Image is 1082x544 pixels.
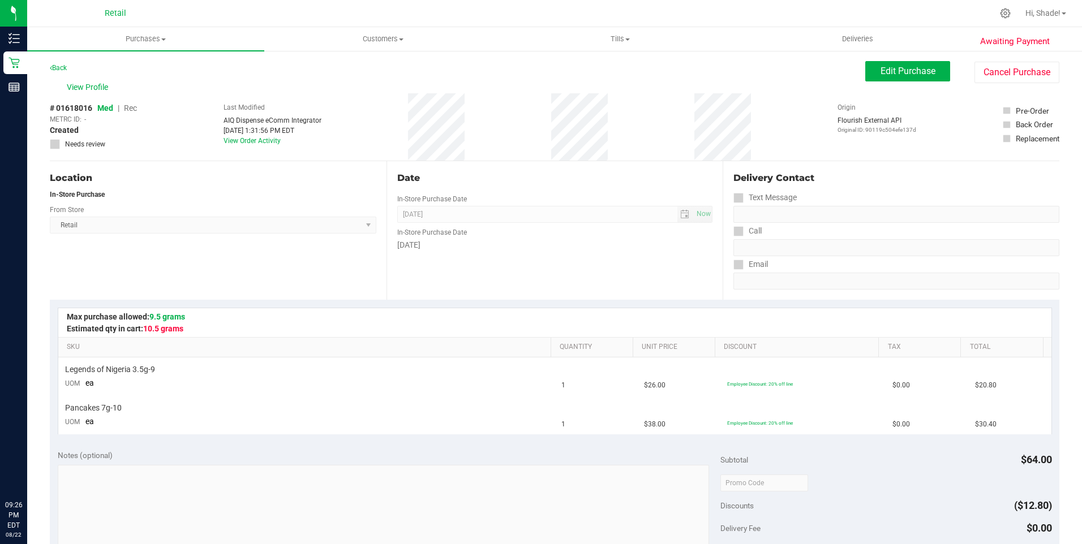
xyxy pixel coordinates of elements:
span: $26.00 [644,380,665,391]
a: Purchases [27,27,264,51]
span: Created [50,124,79,136]
div: Location [50,171,376,185]
span: Deliveries [827,34,888,44]
div: Pre-Order [1016,105,1049,116]
span: Employee Discount: 20% off line [727,420,793,426]
label: Text Message [733,189,797,206]
span: Tills [503,34,738,44]
div: [DATE] [397,239,713,251]
span: ($12.80) [1014,499,1052,511]
span: Subtotal [720,455,748,464]
a: View Order Activity [224,137,281,145]
label: Email [733,256,768,273]
span: 1 [561,380,565,391]
a: Total [970,343,1038,352]
label: In-Store Purchase Date [397,194,467,204]
span: Estimated qty in cart: [67,324,183,333]
button: Edit Purchase [865,61,950,81]
p: 08/22 [5,530,22,539]
span: Delivery Fee [720,524,761,533]
span: Purchases [27,34,264,44]
a: Tax [888,343,956,352]
span: Awaiting Payment [980,35,1050,48]
div: Delivery Contact [733,171,1059,185]
span: $0.00 [892,419,910,430]
a: Customers [264,27,501,51]
a: Discount [724,343,874,352]
input: Format: (999) 999-9999 [733,206,1059,223]
p: Original ID: 90119c504efe137d [838,126,916,134]
button: Cancel Purchase [974,62,1059,83]
label: Last Modified [224,102,265,113]
label: From Store [50,205,84,215]
span: Employee Discount: 20% off line [727,381,793,387]
span: $30.40 [975,419,997,430]
div: AIQ Dispense eComm Integrator [224,115,321,126]
a: Back [50,64,67,72]
div: Back Order [1016,119,1053,130]
div: [DATE] 1:31:56 PM EDT [224,126,321,136]
span: $0.00 [892,380,910,391]
a: Tills [502,27,739,51]
span: 1 [561,419,565,430]
span: Customers [265,34,501,44]
inline-svg: Retail [8,57,20,68]
p: 09:26 PM EDT [5,500,22,530]
label: Origin [838,102,856,113]
inline-svg: Reports [8,81,20,93]
span: Legends of Nigeria 3.5g-9 [65,364,155,375]
span: - [84,114,86,124]
a: SKU [67,343,546,352]
span: Pancakes 7g-10 [65,403,122,413]
div: Manage settings [998,8,1012,19]
span: 9.5 grams [149,312,185,321]
div: Date [397,171,713,185]
span: Hi, Shade! [1025,8,1060,18]
span: UOM [65,379,80,387]
span: Discounts [720,495,754,516]
span: Retail [105,8,126,18]
iframe: Resource center [11,454,45,487]
span: METRC ID: [50,114,81,124]
span: ea [85,417,94,426]
a: Quantity [560,343,628,352]
span: Rec [124,103,137,113]
span: | [118,103,119,113]
span: Needs review [65,139,105,149]
input: Promo Code [720,474,808,491]
span: UOM [65,418,80,426]
span: Med [97,103,113,113]
div: Flourish External API [838,115,916,134]
label: Call [733,223,762,239]
span: # 01618016 [50,102,92,114]
a: Deliveries [739,27,976,51]
span: $38.00 [644,419,665,430]
span: View Profile [67,81,112,93]
inline-svg: Inventory [8,33,20,44]
iframe: Resource center unread badge [33,452,47,465]
label: In-Store Purchase Date [397,227,467,238]
input: Format: (999) 999-9999 [733,239,1059,256]
span: 10.5 grams [143,324,183,333]
span: Edit Purchase [881,66,935,76]
div: Replacement [1016,133,1059,144]
span: Notes (optional) [58,451,113,460]
strong: In-Store Purchase [50,191,105,198]
span: $0.00 [1027,522,1052,534]
span: $64.00 [1021,454,1052,465]
span: ea [85,378,94,387]
a: Unit Price [642,343,710,352]
span: $20.80 [975,380,997,391]
span: Max purchase allowed: [67,312,185,321]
